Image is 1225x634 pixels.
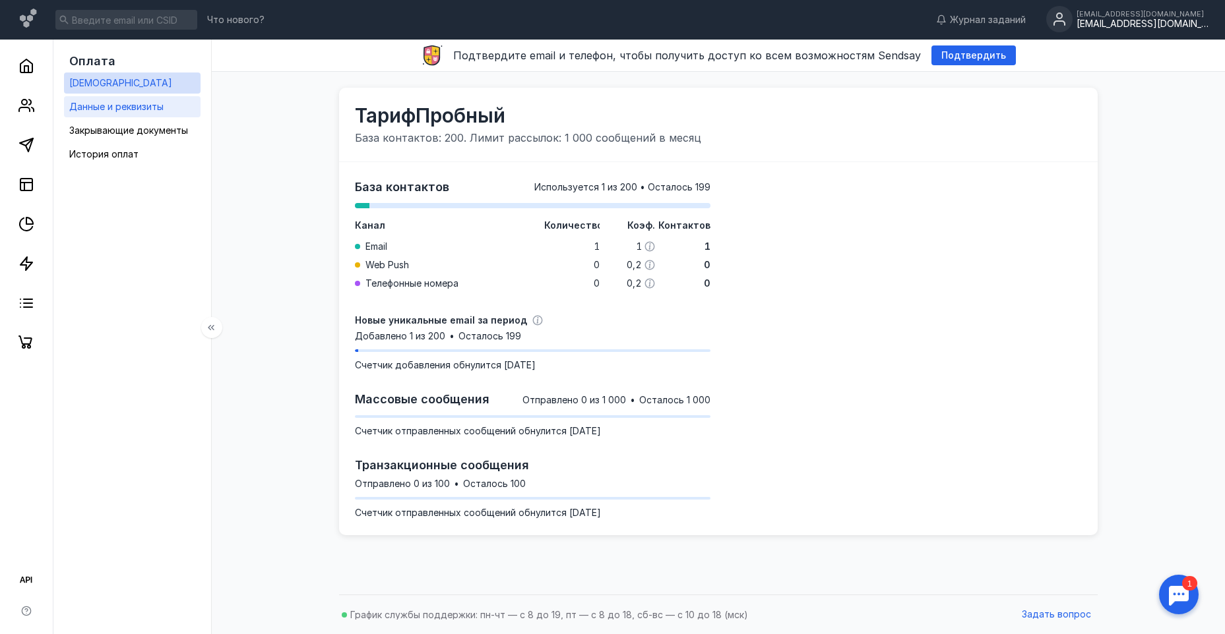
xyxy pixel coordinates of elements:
[627,219,655,231] span: Коэф.
[355,477,450,490] span: Отправлено 0 из 100
[648,181,710,194] span: Осталось 199
[355,458,529,472] span: Транзакционные сообщения
[640,183,645,192] span: •
[69,148,139,159] span: История оплат
[69,125,188,136] span: Закрывающие документы
[64,120,201,141] a: Закрывающие документы
[30,8,45,22] div: 1
[950,13,1026,26] span: Журнал заданий
[463,477,526,490] span: Осталось 100
[355,103,701,127] span: Тариф Пробный
[1077,18,1209,30] div: [EMAIL_ADDRESS][DOMAIN_NAME]
[534,181,605,194] span: Используется 1
[64,96,201,117] a: Данные и реквизиты
[627,258,642,272] span: 0,2
[355,314,527,327] span: Новые уникальные email за период
[1015,605,1098,625] button: Задать вопрос
[355,180,449,194] span: База контактов
[355,425,601,436] span: Cчетчик отправленных сообщений обнулится [DATE]
[639,393,710,407] span: Осталось 1 000
[630,395,635,405] span: •
[453,49,921,62] span: Подтвердите email и телефон, чтобы получить доступ ко всем возможностям Sendsay
[658,219,710,231] span: Контактов
[608,181,637,194] span: из 200
[207,15,265,24] span: Что нового?
[69,77,172,88] span: [DEMOGRAPHIC_DATA]
[704,258,710,272] span: 0
[449,331,455,341] span: •
[201,15,271,24] a: Что нового?
[929,13,1032,26] a: Журнал заданий
[69,54,115,68] span: Оплата
[594,277,600,290] span: 0
[355,330,445,343] span: Добавлено 1 из 200
[458,330,521,343] span: Осталось 199
[941,50,1006,61] span: Подтвердить
[355,392,489,406] span: Массовые сообщения
[355,219,385,231] span: Канал
[1022,609,1091,620] span: Задать вопрос
[365,277,458,290] span: Телефонные номера
[69,101,164,112] span: Данные и реквизиты
[522,393,626,407] span: Отправлено 0 из 1 000
[64,72,201,94] a: [DEMOGRAPHIC_DATA]
[931,45,1016,65] button: Подтвердить
[454,479,459,488] span: •
[544,219,603,231] span: Количество
[55,10,197,30] input: Введите email или CSID
[636,240,642,253] span: 1
[627,277,642,290] span: 0,2
[594,240,600,253] span: 1
[365,240,387,253] span: Email
[355,507,601,518] span: Cчетчик отправленных сообщений обнулится [DATE]
[355,130,701,146] span: База контактов: 200. Лимит рассылок: 1 000 сообщений в месяц
[355,359,536,370] span: Счетчик добавления обнулится [DATE]
[365,258,409,272] span: Web Push
[1077,10,1209,18] div: [EMAIL_ADDRESS][DOMAIN_NAME]
[704,277,710,290] span: 0
[64,144,201,165] a: История оплат
[705,240,710,253] span: 1
[594,258,600,272] span: 0
[350,609,748,620] span: График службы поддержки: пн-чт — с 8 до 19, пт — с 8 до 18, сб-вс — с 10 до 18 (мск)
